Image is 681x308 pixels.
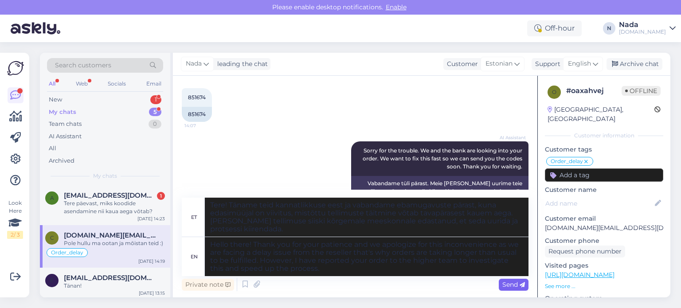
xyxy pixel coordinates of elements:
[64,199,165,215] div: Tere päevast, miks koodide asendamine nii kaua aega võtab?
[351,176,528,207] div: Vabandame tüli pärast. Meie [PERSON_NAME] uurime teie tellimust. Soovime selle kiiresti lahendada...
[619,21,666,28] div: Nada
[545,199,653,208] input: Add name
[622,86,661,96] span: Offline
[607,58,662,70] div: Archive chat
[106,78,128,90] div: Socials
[551,159,583,164] span: Order_delay
[548,105,654,124] div: [GEOGRAPHIC_DATA], [GEOGRAPHIC_DATA]
[545,271,614,279] a: [URL][DOMAIN_NAME]
[545,246,625,257] div: Request phone number
[64,239,165,247] div: Pole hullu ma ootan ja mõistan teid :)
[49,144,56,153] div: All
[485,59,513,69] span: Estonian
[49,156,74,165] div: Archived
[138,258,165,265] div: [DATE] 14:19
[545,261,663,270] p: Visited pages
[184,122,218,129] span: 14:07
[568,59,591,69] span: English
[214,59,268,69] div: leading the chat
[7,60,24,77] img: Askly Logo
[64,282,165,290] div: Tänan!
[157,192,165,200] div: 1
[493,134,526,141] span: AI Assistant
[137,215,165,222] div: [DATE] 14:23
[188,94,206,101] span: 851674
[205,198,528,237] textarea: Tere! Täname teid kannatlikkuse eest ja vabandame ebamugavuste pärast, kuna edasimüüjal on viivit...
[619,21,676,35] a: Nada[DOMAIN_NAME]
[49,132,82,141] div: AI Assistant
[502,281,525,289] span: Send
[49,95,62,104] div: New
[150,95,161,104] div: 1
[205,237,528,276] textarea: Hello there! Thank you for your patience and we apologize for this inconvenience as we are facing...
[93,172,117,180] span: My chats
[49,108,76,117] div: My chats
[545,282,663,290] p: See more ...
[145,78,163,90] div: Email
[566,86,622,96] div: # oaxahvej
[149,108,161,117] div: 5
[50,277,54,284] span: e
[383,3,409,11] span: Enable
[182,279,234,291] div: Private note
[545,214,663,223] p: Customer email
[603,22,615,35] div: N
[532,59,560,69] div: Support
[7,231,23,239] div: 2 / 3
[545,168,663,182] input: Add a tag
[50,195,54,201] span: a
[64,231,156,239] span: crime4life.org@gmail.com
[7,199,23,239] div: Look Here
[545,132,663,140] div: Customer information
[443,59,478,69] div: Customer
[545,145,663,154] p: Customer tags
[552,89,556,95] span: o
[55,61,111,70] span: Search customers
[64,191,156,199] span: andrewtatesview1@gmail.com
[47,78,57,90] div: All
[51,250,83,255] span: Order_delay
[64,274,156,282] span: eveveerva@gmail.com
[545,294,663,303] p: Operating system
[49,120,82,129] div: Team chats
[191,210,197,225] div: et
[545,223,663,233] p: [DOMAIN_NAME][EMAIL_ADDRESS][DOMAIN_NAME]
[149,120,161,129] div: 0
[139,290,165,296] div: [DATE] 13:15
[363,147,524,170] span: Sorry for the trouble. We and the bank are looking into your order. We want to fix this fast so w...
[186,59,202,69] span: Nada
[50,234,54,241] span: c
[74,78,90,90] div: Web
[545,185,663,195] p: Customer name
[182,107,212,122] div: 851674
[619,28,666,35] div: [DOMAIN_NAME]
[527,20,582,36] div: Off-hour
[191,249,198,264] div: en
[545,236,663,246] p: Customer phone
